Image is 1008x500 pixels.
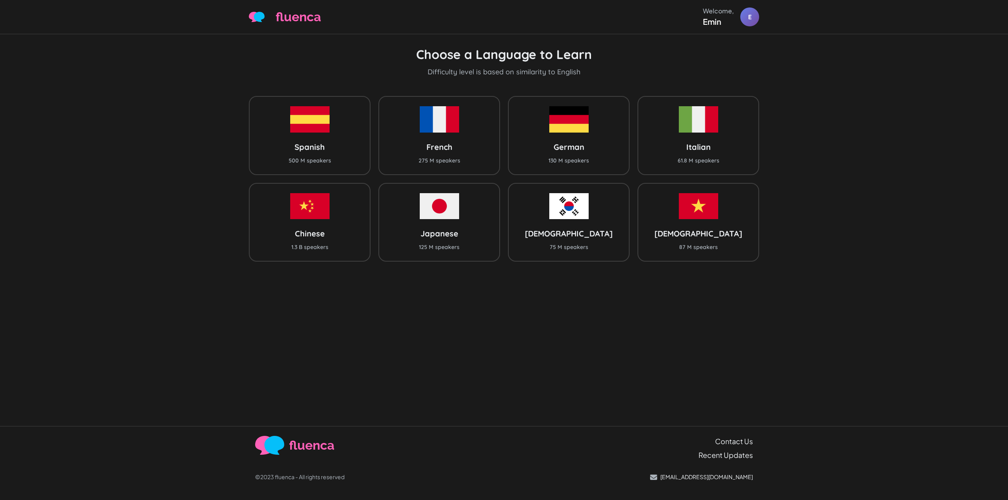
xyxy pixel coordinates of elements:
div: 275 M speakers [419,157,460,165]
a: Spanish500 M speakers [249,96,371,175]
a: Recent Updates [699,450,753,460]
h3: French [419,142,460,152]
img: spain.png [290,106,330,132]
p: ©2023 fluenca - All rights reserved [255,473,345,481]
div: Welcome, [703,6,734,16]
img: south-korea.png [549,193,589,219]
a: Japanese125 M speakers [378,183,500,262]
h1: Choose a Language to Learn [249,47,759,62]
div: 1.3 B speakers [291,243,328,251]
h3: [DEMOGRAPHIC_DATA] [654,229,742,238]
img: vietnam.png [679,193,718,219]
a: Chinese1.3 B speakers [249,183,371,262]
p: [EMAIL_ADDRESS][DOMAIN_NAME] [660,473,753,481]
img: germany.png [549,106,589,132]
div: 75 M speakers [525,243,613,251]
div: 61.8 M speakers [678,157,719,165]
div: 130 M speakers [548,157,589,165]
img: france.png [420,106,459,132]
h3: Chinese [291,229,328,238]
span: fluenca [276,7,321,26]
a: [EMAIL_ADDRESS][DOMAIN_NAME] [650,473,753,481]
img: italy.png [679,106,718,132]
span: fluenca [289,436,334,455]
div: E [740,7,759,26]
h3: [DEMOGRAPHIC_DATA] [525,229,613,238]
div: 500 M speakers [289,157,331,165]
a: [DEMOGRAPHIC_DATA]87 M speakers [637,183,759,262]
div: 125 M speakers [419,243,460,251]
a: French275 M speakers [378,96,500,175]
a: [DEMOGRAPHIC_DATA]75 M speakers [508,183,630,262]
h3: Japanese [419,229,460,238]
a: German130 M speakers [508,96,630,175]
h3: Italian [678,142,719,152]
img: japan.png [420,193,459,219]
p: Difficulty level is based on similarity to English [249,66,759,77]
iframe: Ybug feedback widget [992,227,1008,273]
img: china.png [290,193,330,219]
h3: Spanish [289,142,331,152]
a: Contact Us [715,436,753,446]
div: Emin [703,16,734,28]
a: Italian61.8 M speakers [637,96,759,175]
h3: German [548,142,589,152]
div: 87 M speakers [654,243,742,251]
